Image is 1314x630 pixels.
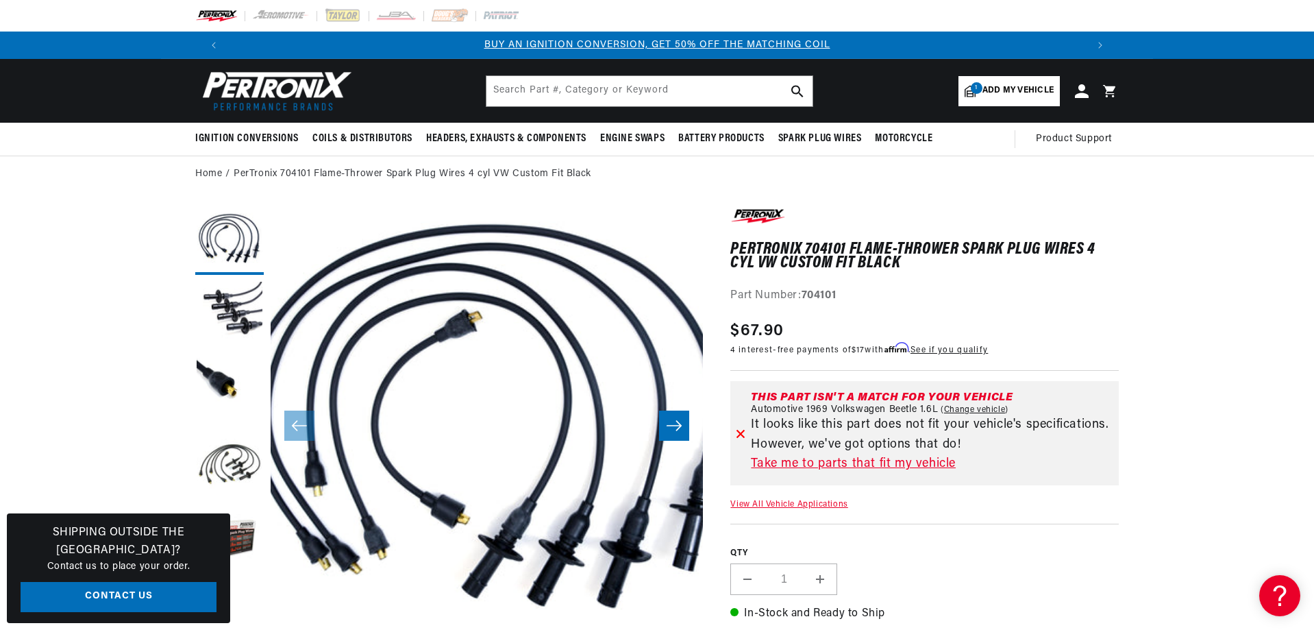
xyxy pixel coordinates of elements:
[1087,32,1114,59] button: Translation missing: en.sections.announcements.next_announcement
[161,32,1153,59] slideshow-component: Translation missing: en.sections.announcements.announcement_bar
[671,123,771,155] summary: Battery Products
[868,123,939,155] summary: Motorcycle
[751,392,1113,403] div: This part isn't a match for your vehicle
[195,206,264,275] button: Load image 1 in gallery view
[884,343,908,353] span: Affirm
[426,132,586,146] span: Headers, Exhausts & Components
[195,433,264,501] button: Load image 4 in gallery view
[21,559,216,574] p: Contact us to place your order.
[782,76,813,106] button: search button
[227,38,1087,53] div: 1 of 3
[419,123,593,155] summary: Headers, Exhausts & Components
[875,132,932,146] span: Motorcycle
[659,411,689,441] button: Slide right
[21,582,216,613] a: Contact Us
[484,40,830,50] a: BUY AN IGNITION CONVERSION, GET 50% OFF THE MATCHING COIL
[730,500,847,509] a: View All Vehicle Applications
[941,404,1008,415] a: Change vehicle
[751,415,1113,455] p: It looks like this part does not fit your vehicle's specifications. However, we've got options th...
[1036,123,1119,156] summary: Product Support
[751,455,1113,474] a: Take me to parts that fit my vehicle
[958,76,1060,106] a: 1Add my vehicle
[486,76,813,106] input: Search Part #, Category or Keyword
[751,404,938,415] span: Automotive 1969 Volkswagen Beetle 1.6L
[306,123,419,155] summary: Coils & Distributors
[802,290,836,301] strong: 704101
[195,357,264,426] button: Load image 3 in gallery view
[678,132,765,146] span: Battery Products
[730,548,1119,559] label: QTY
[195,123,306,155] summary: Ignition Conversions
[852,346,865,354] span: $17
[195,167,222,182] a: Home
[730,243,1119,271] h1: PerTronix 704101 Flame-Thrower Spark Plug Wires 4 cyl VW Custom Fit Black
[195,67,353,114] img: Pertronix
[1036,132,1112,147] span: Product Support
[593,123,671,155] summary: Engine Swaps
[312,132,412,146] span: Coils & Distributors
[21,524,216,559] h3: Shipping Outside the [GEOGRAPHIC_DATA]?
[195,132,299,146] span: Ignition Conversions
[730,287,1119,305] div: Part Number:
[910,346,988,354] a: See if you qualify - Learn more about Affirm Financing (opens in modal)
[771,123,869,155] summary: Spark Plug Wires
[600,132,665,146] span: Engine Swaps
[200,32,227,59] button: Translation missing: en.sections.announcements.previous_announcement
[778,132,862,146] span: Spark Plug Wires
[982,84,1054,97] span: Add my vehicle
[227,38,1087,53] div: Announcement
[195,282,264,350] button: Load image 2 in gallery view
[730,319,784,343] span: $67.90
[234,167,591,182] a: PerTronix 704101 Flame-Thrower Spark Plug Wires 4 cyl VW Custom Fit Black
[195,167,1119,182] nav: breadcrumbs
[195,508,264,577] button: Load image 5 in gallery view
[284,411,314,441] button: Slide left
[730,343,988,356] p: 4 interest-free payments of with .
[730,605,1119,623] p: In-Stock and Ready to Ship
[971,82,982,94] span: 1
